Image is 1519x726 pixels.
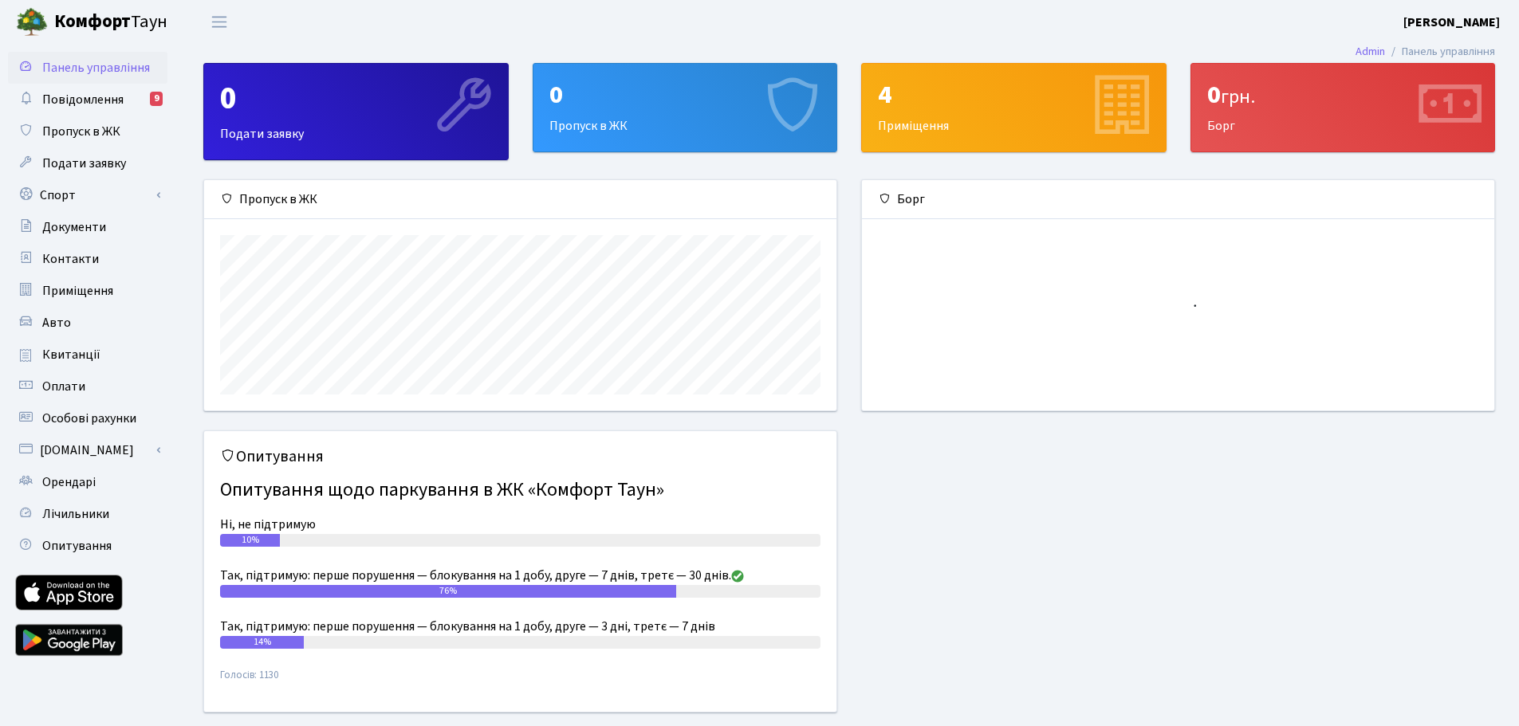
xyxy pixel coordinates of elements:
[8,498,167,530] a: Лічильники
[42,410,136,427] span: Особові рахунки
[1403,14,1500,31] b: [PERSON_NAME]
[42,505,109,523] span: Лічильники
[42,123,120,140] span: Пропуск в ЖК
[862,180,1494,219] div: Борг
[861,63,1167,152] a: 4Приміщення
[8,307,167,339] a: Авто
[220,668,820,696] small: Голосів: 1130
[8,275,167,307] a: Приміщення
[1356,43,1385,60] a: Admin
[220,515,820,534] div: Ні, не підтримую
[8,243,167,275] a: Контакти
[42,378,85,395] span: Оплати
[878,80,1150,110] div: 4
[533,64,837,151] div: Пропуск в ЖК
[42,218,106,236] span: Документи
[220,636,304,649] div: 14%
[42,314,71,332] span: Авто
[1221,83,1255,111] span: грн.
[54,9,131,34] b: Комфорт
[8,530,167,562] a: Опитування
[42,537,112,555] span: Опитування
[8,116,167,147] a: Пропуск в ЖК
[549,80,821,110] div: 0
[42,59,150,77] span: Панель управління
[220,447,820,466] h5: Опитування
[533,63,838,152] a: 0Пропуск в ЖК
[54,9,167,36] span: Таун
[204,180,836,219] div: Пропуск в ЖК
[204,64,508,159] div: Подати заявку
[1191,64,1495,151] div: Борг
[42,91,124,108] span: Повідомлення
[1385,43,1495,61] li: Панель управління
[220,585,676,598] div: 76%
[199,9,239,35] button: Переключити навігацію
[8,52,167,84] a: Панель управління
[42,473,96,491] span: Орендарі
[220,80,492,118] div: 0
[220,473,820,508] h4: Опитування щодо паркування в ЖК «Комфорт Таун»
[42,346,100,363] span: Квитанції
[8,371,167,402] a: Оплати
[8,466,167,498] a: Орендарі
[42,282,113,300] span: Приміщення
[8,339,167,371] a: Квитанції
[8,434,167,466] a: [DOMAIN_NAME]
[1207,80,1479,110] div: 0
[8,84,167,116] a: Повідомлення9
[1332,35,1519,69] nav: breadcrumb
[1403,13,1500,32] a: [PERSON_NAME]
[220,566,820,585] div: Так, підтримую: перше порушення — блокування на 1 добу, друге — 7 днів, третє — 30 днів.
[220,617,820,636] div: Так, підтримую: перше порушення — блокування на 1 добу, друге — 3 дні, третє — 7 днів
[220,534,280,547] div: 10%
[8,179,167,211] a: Спорт
[862,64,1166,151] div: Приміщення
[42,155,126,172] span: Подати заявку
[16,6,48,38] img: logo.png
[8,402,167,434] a: Особові рахунки
[203,63,509,160] a: 0Подати заявку
[8,147,167,179] a: Подати заявку
[42,250,99,268] span: Контакти
[150,92,163,106] div: 9
[8,211,167,243] a: Документи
